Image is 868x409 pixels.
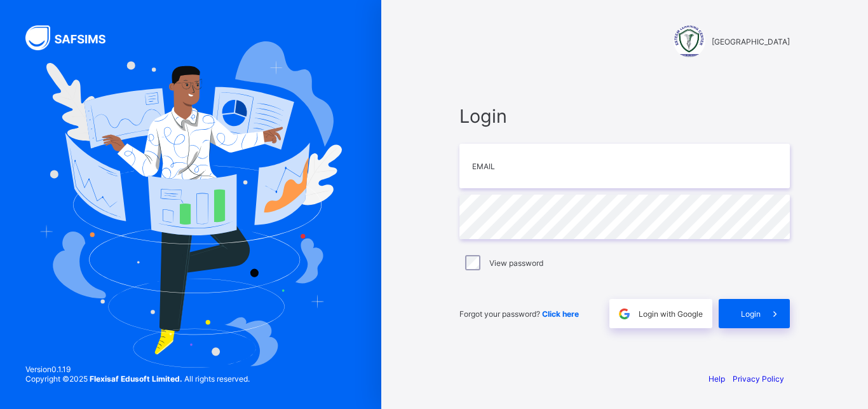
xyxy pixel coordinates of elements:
span: Login [459,105,790,127]
span: Copyright © 2025 All rights reserved. [25,374,250,384]
span: Login [741,309,761,319]
img: SAFSIMS Logo [25,25,121,50]
strong: Flexisaf Edusoft Limited. [90,374,182,384]
span: Login with Google [639,309,703,319]
a: Help [709,374,725,384]
img: google.396cfc9801f0270233282035f929180a.svg [617,307,632,321]
a: Privacy Policy [733,374,784,384]
span: [GEOGRAPHIC_DATA] [712,37,790,46]
span: Forgot your password? [459,309,579,319]
label: View password [489,258,543,268]
a: Click here [542,309,579,319]
img: Hero Image [39,41,342,367]
span: Version 0.1.19 [25,364,250,374]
